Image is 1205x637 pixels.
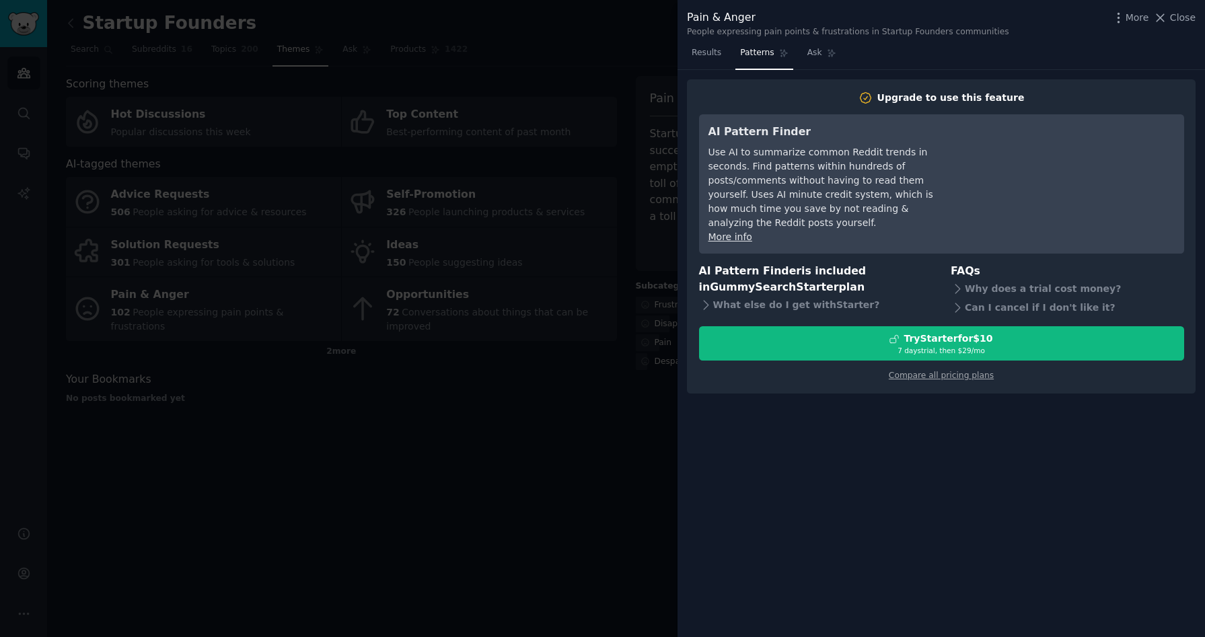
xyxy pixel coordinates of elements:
a: More info [708,231,752,242]
span: More [1126,11,1149,25]
span: Patterns [740,47,774,59]
a: Compare all pricing plans [889,371,994,380]
div: Use AI to summarize common Reddit trends in seconds. Find patterns within hundreds of posts/comme... [708,145,954,230]
div: What else do I get with Starter ? [699,296,933,315]
button: Close [1153,11,1196,25]
div: Why does a trial cost money? [951,279,1184,298]
div: 7 days trial, then $ 29 /mo [700,346,1183,355]
h3: AI Pattern Finder [708,124,954,141]
a: Patterns [735,42,793,70]
span: Ask [807,47,822,59]
span: Results [692,47,721,59]
button: More [1111,11,1149,25]
span: Close [1170,11,1196,25]
div: People expressing pain points & frustrations in Startup Founders communities [687,26,1009,38]
h3: AI Pattern Finder is included in plan [699,263,933,296]
h3: FAQs [951,263,1184,280]
span: GummySearch Starter [710,280,838,293]
div: Pain & Anger [687,9,1009,26]
div: Try Starter for $10 [904,332,992,346]
iframe: YouTube video player [973,124,1175,225]
div: Can I cancel if I don't like it? [951,298,1184,317]
a: Results [687,42,726,70]
button: TryStarterfor$107 daystrial, then $29/mo [699,326,1184,361]
div: Upgrade to use this feature [877,91,1025,105]
a: Ask [803,42,841,70]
